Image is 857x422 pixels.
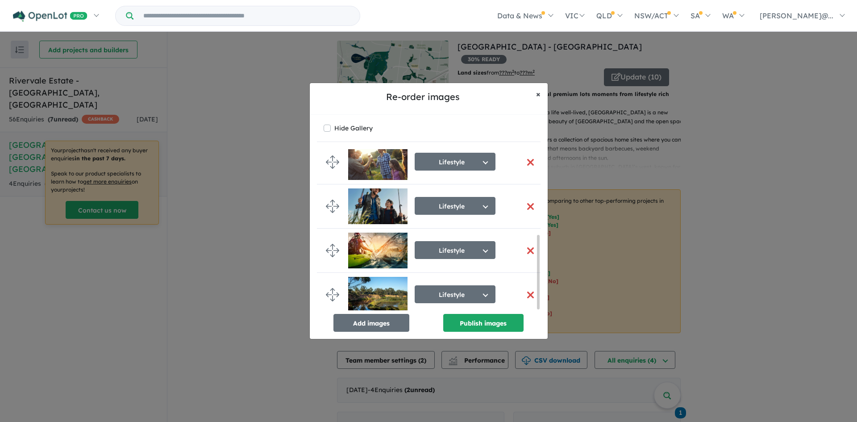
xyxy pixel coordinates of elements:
button: Lifestyle [415,285,495,303]
button: Lifestyle [415,153,495,171]
h5: Re-order images [317,90,529,104]
input: Try estate name, suburb, builder or developer [135,6,358,25]
img: drag.svg [326,200,339,213]
label: Hide Gallery [334,122,373,134]
button: Lifestyle [415,241,495,259]
img: drag.svg [326,155,339,169]
img: Wyndham%20Gardens%20Estate%20-%20Wyndham%20Vale___1753851809_1.jpg [348,188,408,224]
img: Wyndham%20Gardens%20Estate%20-%20Wyndham%20Vale___1753851810.jpg [348,277,408,313]
img: Wyndham%20Gardens%20Estate%20-%20Wyndham%20Vale___1753851809.jpg [348,144,408,180]
button: Publish images [443,314,524,332]
img: Openlot PRO Logo White [13,11,87,22]
button: Lifestyle [415,197,495,215]
button: Add images [333,314,409,332]
img: Wyndham%20Gardens%20Estate%20-%20Wyndham%20Vale___1753851809_0.jpg [348,233,408,268]
img: drag.svg [326,244,339,257]
img: drag.svg [326,288,339,301]
span: × [536,89,541,99]
span: [PERSON_NAME]@... [760,11,833,20]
